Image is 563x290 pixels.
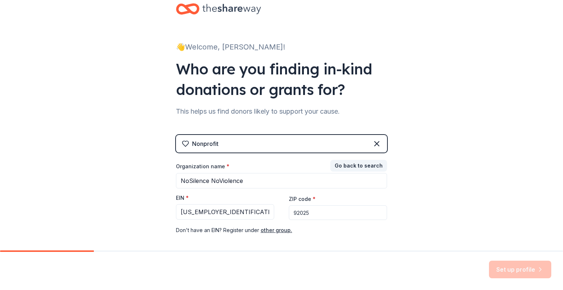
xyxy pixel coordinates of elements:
[176,106,387,117] div: This helps us find donors likely to support your cause.
[289,205,387,220] input: 12345 (U.S. only)
[176,41,387,53] div: 👋 Welcome, [PERSON_NAME]!
[330,160,387,172] button: Go back to search
[192,139,218,148] div: Nonprofit
[176,204,274,220] input: 12-3456789
[176,163,229,170] label: Organization name
[176,226,387,235] div: Don ' t have an EIN? Register under
[176,173,387,188] input: American Red Cross
[176,194,189,202] label: EIN
[261,226,292,235] button: other group.
[176,59,387,100] div: Who are you finding in-kind donations or grants for?
[289,195,316,203] label: ZIP code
